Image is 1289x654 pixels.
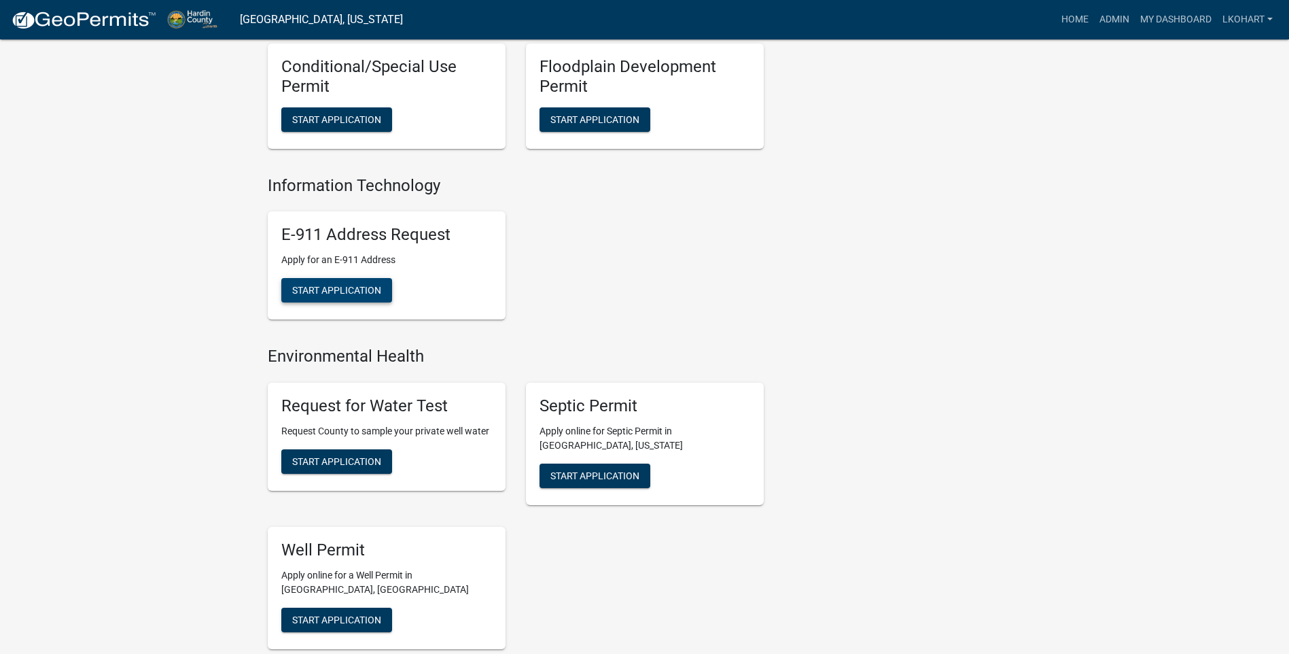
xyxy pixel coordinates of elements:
[281,608,392,632] button: Start Application
[281,278,392,303] button: Start Application
[1056,7,1094,33] a: Home
[540,464,650,488] button: Start Application
[292,455,381,466] span: Start Application
[281,568,492,597] p: Apply online for a Well Permit in [GEOGRAPHIC_DATA], [GEOGRAPHIC_DATA]
[281,225,492,245] h5: E-911 Address Request
[540,424,750,453] p: Apply online for Septic Permit in [GEOGRAPHIC_DATA], [US_STATE]
[1135,7,1217,33] a: My Dashboard
[550,470,639,481] span: Start Application
[240,8,403,31] a: [GEOGRAPHIC_DATA], [US_STATE]
[292,614,381,625] span: Start Application
[292,114,381,124] span: Start Application
[540,107,650,132] button: Start Application
[540,57,750,97] h5: Floodplain Development Permit
[1217,7,1278,33] a: lkohart
[550,114,639,124] span: Start Application
[268,347,764,366] h4: Environmental Health
[281,253,492,267] p: Apply for an E-911 Address
[167,10,229,29] img: Hardin County, Iowa
[281,57,492,97] h5: Conditional/Special Use Permit
[281,424,492,438] p: Request County to sample your private well water
[268,176,764,196] h4: Information Technology
[540,396,750,416] h5: Septic Permit
[281,396,492,416] h5: Request for Water Test
[292,285,381,296] span: Start Application
[1094,7,1135,33] a: Admin
[281,107,392,132] button: Start Application
[281,449,392,474] button: Start Application
[281,540,492,560] h5: Well Permit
